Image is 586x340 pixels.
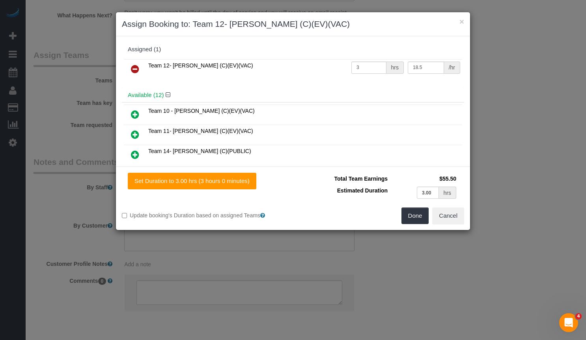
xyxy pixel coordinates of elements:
td: $55.50 [390,173,458,185]
h3: Assign Booking to: Team 12- [PERSON_NAME] (C)(EV)(VAC) [122,18,464,30]
h4: Available (12) [128,92,458,99]
div: hrs [386,62,404,74]
div: Assigned (1) [128,46,458,53]
input: Update booking's Duration based on assigned Teams [122,213,127,218]
button: Set Duration to 3.00 hrs (3 hours 0 minutes) [128,173,256,189]
span: Team 12- [PERSON_NAME] (C)(EV)(VAC) [148,62,253,69]
button: × [459,17,464,26]
div: /hr [444,62,460,74]
span: Estimated Duration [337,187,388,194]
span: Team 14- [PERSON_NAME] (C)(PUBLIC) [148,148,251,154]
div: hrs [439,187,456,199]
button: Cancel [432,207,464,224]
td: Total Team Earnings [299,173,390,185]
iframe: Intercom live chat [559,313,578,332]
span: Team 11- [PERSON_NAME] (C)(EV)(VAC) [148,128,253,134]
button: Done [401,207,429,224]
span: 4 [575,313,582,319]
label: Update booking's Duration based on assigned Teams [122,211,287,219]
span: Team 10 - [PERSON_NAME] (C)(EV)(VAC) [148,108,255,114]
